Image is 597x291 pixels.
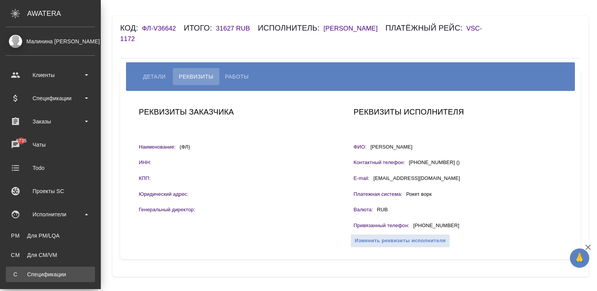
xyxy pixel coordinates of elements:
a: [PERSON_NAME] [324,26,386,32]
span: 🙏 [573,250,586,266]
p: [PERSON_NAME] [370,143,412,153]
p: Генеральный директор: [139,206,195,214]
a: Проекты SC [2,181,99,201]
h6: Реквизиты исполнителя [354,106,464,118]
div: Исполнители [6,209,95,220]
a: ССпецификации [6,267,95,282]
div: Клиенты [6,69,95,81]
p: Привязанный телефон : [354,222,409,229]
p: Наименование: [139,143,176,151]
p: ИНН: [139,159,151,166]
span: Изменить реквизиты исполнителя [355,236,446,245]
div: Проекты SC [6,185,95,197]
div: Малинина [PERSON_NAME] [6,37,95,46]
h6: [PERSON_NAME] [324,25,386,32]
div: AWATERA [27,6,101,21]
h6: ФЛ-V36642 [142,25,184,32]
div: [PHONE_NUMBER] () [409,159,460,166]
div: Заказы [6,116,95,127]
span: Работы [225,72,249,81]
h6: Платёжный рейс: [385,24,466,32]
span: Реквизиты [179,72,213,81]
button: Изменить реквизиты исполнителя [350,234,450,248]
a: Todo [2,158,99,178]
p: КПП: [139,175,150,182]
p: RUB [377,206,388,216]
div: [EMAIL_ADDRESS][DOMAIN_NAME] [373,175,460,182]
p: ФИО: [354,143,366,151]
h6: Итого: [184,24,216,32]
a: VSC-1172 [120,26,482,42]
span: 6735 [11,137,31,145]
a: PMДля PM/LQA [6,228,95,243]
p: Платежная система: [354,190,402,198]
div: Чаты [6,139,95,151]
p: [PHONE_NUMBER] [413,222,459,231]
h6: Исполнитель: [258,24,324,32]
h6: Реквизиты заказчика [139,106,234,118]
h6: Код: [120,24,142,32]
span: Детали [143,72,166,81]
a: 6735Чаты [2,135,99,154]
p: E-mail: [354,175,369,182]
a: CMДля CM/VM [6,247,95,263]
p: Валюта: [354,206,373,214]
button: 🙏 [570,248,589,268]
div: Для PM/LQA [10,232,91,240]
p: (ФЛ) [179,143,190,153]
p: Контактный телефон: [354,159,405,166]
div: Для CM/VM [10,251,91,259]
p: Юридический адрес: [139,190,188,198]
p: Рокет ворк [406,190,432,200]
div: Спецификации [10,270,91,278]
div: Todo [6,162,95,174]
div: Спецификации [6,92,95,104]
h6: 31627 RUB [216,25,258,32]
